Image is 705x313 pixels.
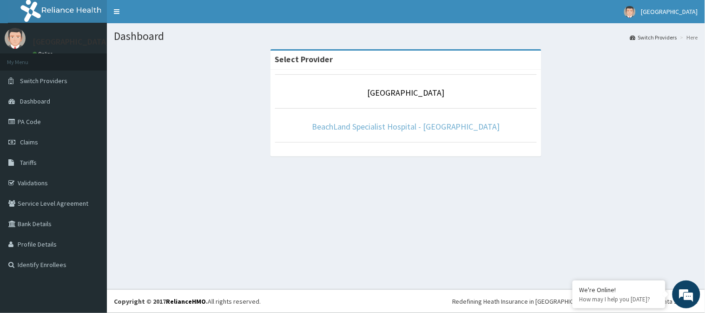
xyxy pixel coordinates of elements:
span: Dashboard [20,97,50,105]
div: We're Online! [580,286,659,294]
h1: Dashboard [114,30,698,42]
span: Claims [20,138,38,146]
img: User Image [5,28,26,49]
strong: Copyright © 2017 . [114,297,208,306]
span: Switch Providers [20,77,67,85]
img: User Image [624,6,636,18]
a: BeachLand Specialist Hospital - [GEOGRAPHIC_DATA] [312,121,500,132]
span: [GEOGRAPHIC_DATA] [641,7,698,16]
a: RelianceHMO [166,297,206,306]
span: Tariffs [20,158,37,167]
footer: All rights reserved. [107,289,705,313]
a: Online [33,51,55,57]
div: Redefining Heath Insurance in [GEOGRAPHIC_DATA] using Telemedicine and Data Science! [452,297,698,306]
a: [GEOGRAPHIC_DATA] [368,87,445,98]
a: Switch Providers [630,33,677,41]
p: How may I help you today? [580,295,659,303]
p: [GEOGRAPHIC_DATA] [33,38,109,46]
strong: Select Provider [275,54,333,65]
li: Here [678,33,698,41]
